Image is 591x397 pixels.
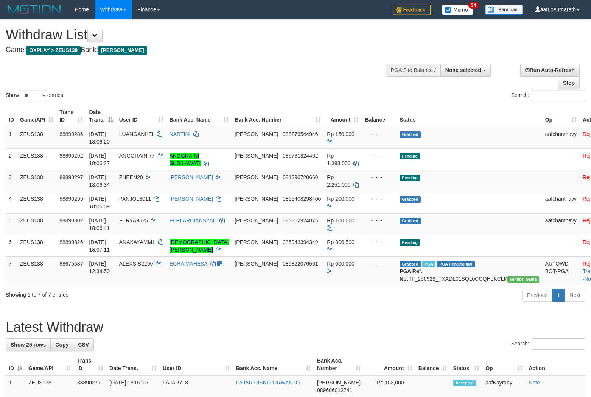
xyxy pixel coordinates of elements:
span: [PERSON_NAME] [235,196,278,202]
span: Rp 100.000 [327,217,354,224]
span: [DATE] 18:07:11 [89,239,110,253]
label: Search: [511,338,585,350]
span: Grabbed [400,261,421,267]
span: Copy 0895408298400 to clipboard [283,196,321,202]
span: 88890292 [59,153,83,159]
img: panduan.png [485,5,523,15]
h1: Withdraw List [6,27,386,42]
th: Game/API: activate to sort column ascending [25,354,74,375]
a: FERI ARDIANSYAH [170,217,217,224]
span: Rp 1.393.000 [327,153,350,166]
span: LUANGANHEI [119,131,154,137]
span: Grabbed [400,131,421,138]
span: [DATE] 18:06:39 [89,196,110,209]
th: Bank Acc. Name: activate to sort column ascending [166,105,232,127]
label: Search: [511,90,585,101]
a: FAJAR RISKI PURWANTO [236,380,300,386]
span: Marked by aafpengsreynich [422,261,435,267]
div: - - - [365,152,393,159]
a: 1 [552,289,565,302]
td: aafchanthavy [542,127,580,149]
span: [PERSON_NAME] [235,153,278,159]
span: CSV [78,342,89,348]
span: Copy 088276544946 to clipboard [283,131,318,137]
a: NARTINI [170,131,191,137]
button: None selected [440,64,491,77]
span: 34 [468,2,479,9]
span: PGA Pending [437,261,475,267]
th: Amount: activate to sort column ascending [364,354,415,375]
th: ID [6,105,17,127]
th: Op: activate to sort column ascending [542,105,580,127]
td: AUTOWD-BOT-PGA [542,256,580,286]
span: [PERSON_NAME] [235,217,278,224]
span: Show 25 rows [11,342,46,348]
th: Action [526,354,585,375]
span: Copy 085822076561 to clipboard [283,261,318,267]
b: PGA Ref. No: [400,268,422,282]
span: Rp 200.000 [327,196,354,202]
span: 88890297 [59,174,83,180]
th: Bank Acc. Number: activate to sort column ascending [314,354,364,375]
span: Grabbed [400,218,421,224]
span: Copy 081390720660 to clipboard [283,174,318,180]
span: [PERSON_NAME] [235,174,278,180]
select: Showentries [19,90,47,101]
input: Search: [532,90,585,101]
th: Balance: activate to sort column ascending [415,354,450,375]
div: PGA Site Balance / [386,64,440,77]
span: 88890326 [59,239,83,245]
th: Op: activate to sort column ascending [482,354,526,375]
div: Showing 1 to 7 of 7 entries [6,288,241,299]
span: 88890299 [59,196,83,202]
span: Pending [400,175,420,181]
span: [PERSON_NAME] [235,261,278,267]
span: 88890302 [59,217,83,224]
span: Copy [55,342,68,348]
td: 3 [6,170,17,192]
th: Bank Acc. Name: activate to sort column ascending [233,354,314,375]
a: Show 25 rows [6,338,51,351]
a: CSV [73,338,94,351]
a: Note [529,380,540,386]
div: - - - [365,238,393,246]
span: Vendor URL: https://trx31.1velocity.biz [507,276,539,283]
td: aafchanthavy [542,213,580,235]
td: aafchanthavy [542,192,580,213]
td: ZEUS138 [17,256,56,286]
input: Search: [532,338,585,350]
th: Bank Acc. Number: activate to sort column ascending [232,105,324,127]
h4: Game: Bank: [6,46,386,54]
span: ANGGRAINI77 [119,153,155,159]
th: Trans ID: activate to sort column ascending [56,105,86,127]
td: 2 [6,148,17,170]
a: [DEMOGRAPHIC_DATA] [PERSON_NAME] [170,239,229,253]
h1: Latest Withdraw [6,320,585,335]
span: 88675587 [59,261,83,267]
span: Pending [400,239,420,246]
span: ZHEEN20 [119,174,143,180]
span: Copy 089606012741 to clipboard [317,387,352,393]
img: Feedback.jpg [393,5,431,15]
td: ZEUS138 [17,213,56,235]
div: - - - [365,217,393,224]
span: None selected [445,67,481,73]
span: Accepted [453,380,476,386]
div: - - - [365,173,393,181]
td: 7 [6,256,17,286]
img: Button%20Memo.svg [442,5,474,15]
a: ECHA MAHESA [170,261,207,267]
span: Rp 150.000 [327,131,354,137]
td: 1 [6,127,17,149]
span: Rp 2.251.000 [327,174,350,188]
td: TF_250929_TXADL01SQL0CCQHLKCLK [397,256,542,286]
span: Rp 600.000 [327,261,354,267]
td: ZEUS138 [17,192,56,213]
span: [DATE] 18:06:41 [89,217,110,231]
a: Stop [558,77,580,89]
label: Show entries [6,90,63,101]
span: FERYA9525 [119,217,148,224]
span: [PERSON_NAME] [317,380,361,386]
th: ID: activate to sort column descending [6,354,25,375]
a: Previous [522,289,552,302]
